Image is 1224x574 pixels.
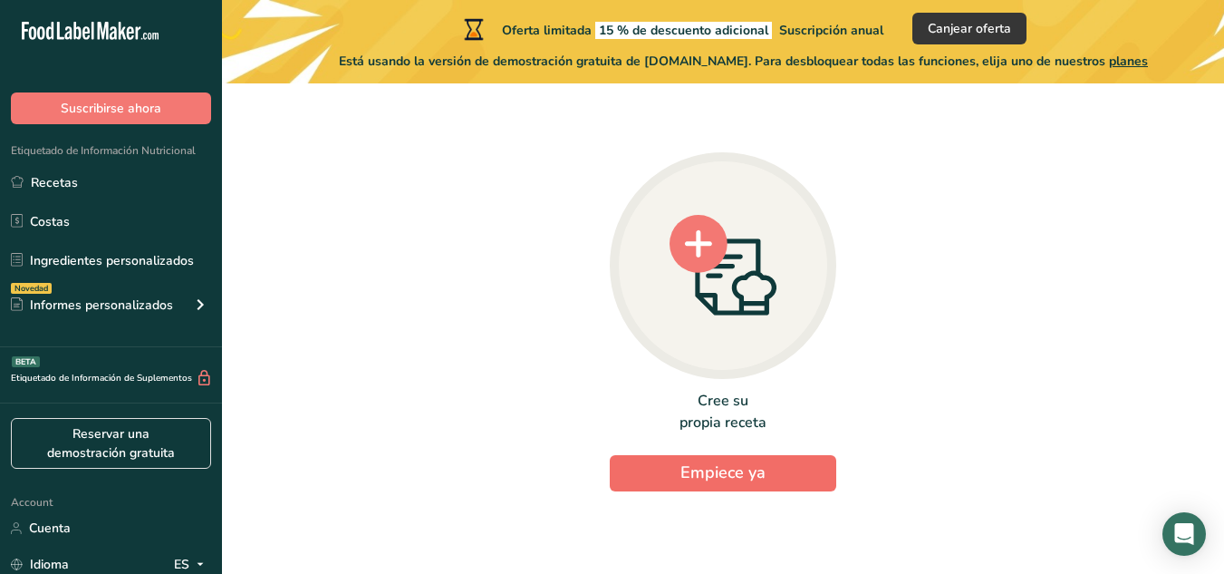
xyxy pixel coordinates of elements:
[11,296,173,315] div: Informes personalizados
[912,13,1026,44] button: Canjear oferta
[61,99,161,118] span: Suscribirse ahora
[11,418,211,469] a: Reservar una demostración gratuita
[610,390,836,433] div: Cree su propia receta
[610,455,836,491] button: Empiece ya
[680,462,766,483] span: Empiece ya
[1162,512,1206,556] div: Open Intercom Messenger
[12,356,40,367] div: BETA
[595,22,772,39] span: 15 % de descuento adicional
[1109,53,1148,70] span: planes
[460,18,883,40] div: Oferta limitada
[339,52,1148,71] span: Está usando la versión de demostración gratuita de [DOMAIN_NAME]. Para desbloquear todas las func...
[11,92,211,124] button: Suscribirse ahora
[928,19,1011,38] span: Canjear oferta
[779,22,883,39] span: Suscripción anual
[11,283,52,294] div: Novedad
